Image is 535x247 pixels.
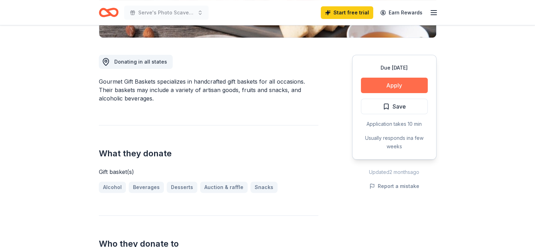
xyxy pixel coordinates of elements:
[138,8,195,17] span: Serve's Photo Scavenger [PERSON_NAME]
[129,182,164,193] a: Beverages
[361,134,428,151] div: Usually responds in a few weeks
[361,99,428,114] button: Save
[99,4,119,21] a: Home
[200,182,248,193] a: Auction & raffle
[114,59,167,65] span: Donating in all states
[321,6,373,19] a: Start free trial
[99,182,126,193] a: Alcohol
[352,168,437,176] div: Updated 2 months ago
[361,78,428,93] button: Apply
[361,64,428,72] div: Due [DATE]
[393,102,406,111] span: Save
[99,148,318,159] h2: What they donate
[167,182,197,193] a: Desserts
[361,120,428,128] div: Application takes 10 min
[99,77,318,103] div: Gourmet Gift Baskets specializes in handcrafted gift baskets for all occasions. Their baskets may...
[369,182,419,190] button: Report a mistake
[99,168,318,176] div: Gift basket(s)
[250,182,278,193] a: Snacks
[376,6,427,19] a: Earn Rewards
[124,6,209,20] button: Serve's Photo Scavenger [PERSON_NAME]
